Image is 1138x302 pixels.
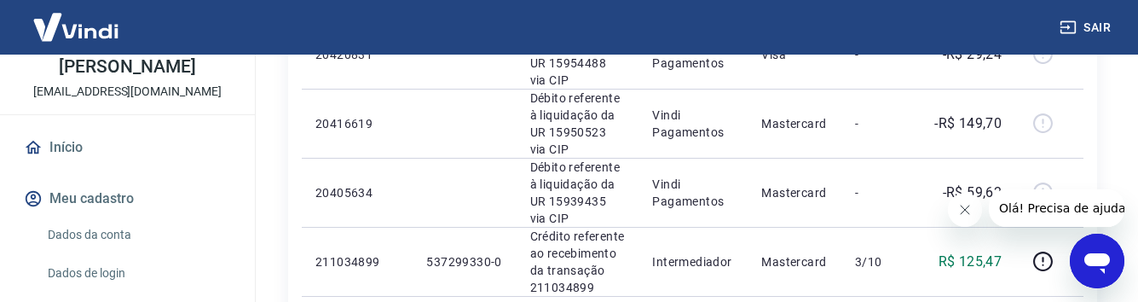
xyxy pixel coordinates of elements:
[943,183,1002,203] p: -R$ 59,62
[315,115,399,132] p: 20416619
[530,228,626,296] p: Crédito referente ao recebimento da transação 211034899
[934,113,1002,134] p: -R$ 149,70
[1070,234,1124,288] iframe: Botão para abrir a janela de mensagens
[652,107,734,141] p: Vindi Pagamentos
[761,115,828,132] p: Mastercard
[41,256,234,291] a: Dados de login
[652,176,734,210] p: Vindi Pagamentos
[315,253,399,270] p: 211034899
[20,129,234,166] a: Início
[948,193,982,227] iframe: Fechar mensagem
[652,253,734,270] p: Intermediador
[20,180,234,218] button: Meu cadastro
[10,12,143,26] span: Olá! Precisa de ajuda?
[530,159,626,227] p: Débito referente à liquidação da UR 15939435 via CIP
[530,90,626,158] p: Débito referente à liquidação da UR 15950523 via CIP
[20,1,131,53] img: Vindi
[855,115,905,132] p: -
[33,83,222,101] p: [EMAIL_ADDRESS][DOMAIN_NAME]
[939,252,1002,272] p: R$ 125,47
[41,218,234,253] a: Dados da conta
[989,189,1124,227] iframe: Mensagem da empresa
[855,184,905,201] p: -
[761,184,828,201] p: Mastercard
[315,184,399,201] p: 20405634
[761,253,828,270] p: Mastercard
[855,253,905,270] p: 3/10
[59,58,195,76] p: [PERSON_NAME]
[1056,12,1118,44] button: Sair
[426,253,502,270] p: 537299330-0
